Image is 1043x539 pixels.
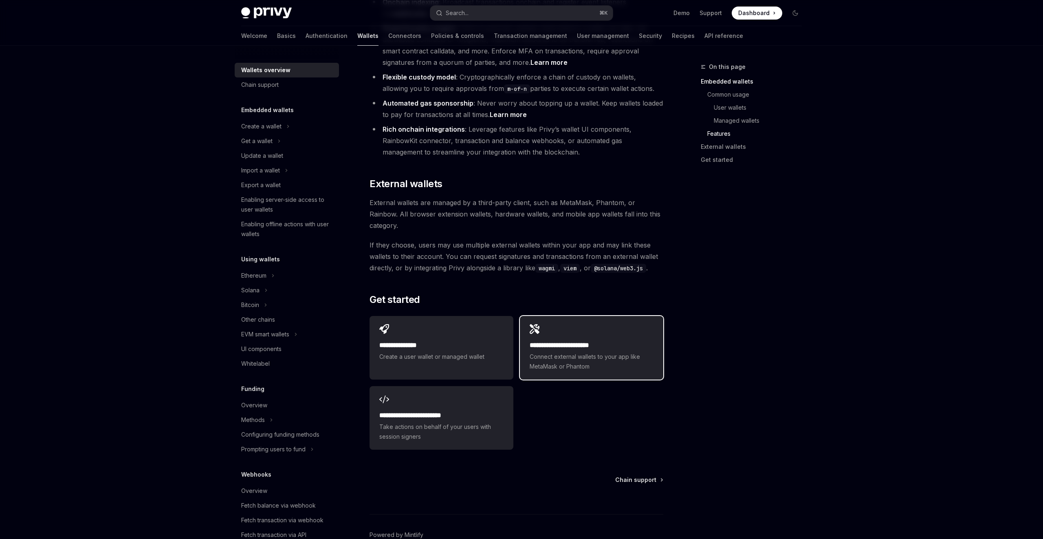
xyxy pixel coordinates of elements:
a: Dashboard [732,7,782,20]
div: Chain support [241,80,279,90]
span: Chain support [615,476,656,484]
div: EVM smart wallets [241,329,289,339]
div: Overview [241,486,267,496]
div: Import a wallet [241,166,280,175]
strong: Rich onchain integrations [383,125,465,133]
a: Policies & controls [431,26,484,46]
a: Overview [235,484,339,498]
a: Demo [673,9,690,17]
span: External wallets are managed by a third-party client, such as MetaMask, Phantom, or Rainbow. All ... [370,197,663,231]
a: Learn more [530,58,568,67]
span: Get started [370,293,420,306]
div: Bitcoin [241,300,259,310]
span: If they choose, users may use multiple external wallets within your app and may link these wallet... [370,239,663,274]
span: Connect external wallets to your app like MetaMask or Phantom [530,352,654,371]
a: Basics [277,26,296,46]
a: UI components [235,342,339,356]
span: ⌘ K [599,10,608,16]
a: Enabling server-side access to user wallets [235,192,339,217]
a: Learn more [490,110,527,119]
button: Search...⌘K [430,6,613,20]
a: Powered by Mintlify [370,531,423,539]
code: @solana/web3.js [591,264,646,273]
button: Get a wallet [235,134,285,148]
code: m-of-n [504,84,530,93]
a: Fetch transaction via webhook [235,513,339,528]
div: Other chains [241,315,275,325]
code: wagmi [535,264,558,273]
h5: Using wallets [241,254,280,264]
a: Support [700,9,722,17]
li: : Never worry about topping up a wallet. Keep wallets loaded to pay for transactions at all times. [370,97,663,120]
a: Fetch balance via webhook [235,498,339,513]
a: Wallets [357,26,378,46]
span: External wallets [370,177,442,190]
img: dark logo [241,7,292,19]
a: Wallets overview [235,63,339,77]
button: EVM smart wallets [235,327,301,342]
button: Solana [235,283,272,298]
div: Solana [241,285,260,295]
div: Wallets overview [241,65,290,75]
a: External wallets [701,140,808,153]
a: Welcome [241,26,267,46]
button: Create a wallet [235,119,294,134]
div: Methods [241,415,265,425]
div: Whitelabel [241,359,270,369]
button: Import a wallet [235,163,292,178]
a: Managed wallets [701,114,808,127]
a: API reference [704,26,743,46]
a: User wallets [701,101,808,114]
div: Enabling server-side access to user wallets [241,195,334,214]
a: Export a wallet [235,178,339,192]
li: : Cryptographically enforce a chain of custody on wallets, allowing you to require approvals from... [370,71,663,94]
a: Whitelabel [235,356,339,371]
div: Export a wallet [241,180,281,190]
div: Fetch transaction via webhook [241,515,323,525]
span: Dashboard [738,9,770,17]
div: UI components [241,344,282,354]
a: Features [701,127,808,140]
div: Prompting users to fund [241,444,306,454]
div: Overview [241,400,267,410]
a: Enabling offline actions with user wallets [235,217,339,241]
h5: Embedded wallets [241,105,294,115]
h5: Webhooks [241,470,271,479]
span: On this page [709,62,746,72]
button: Prompting users to fund [235,442,318,457]
a: Other chains [235,312,339,327]
strong: Flexible custody model [383,73,456,81]
div: Fetch balance via webhook [241,501,316,510]
a: User management [577,26,629,46]
a: Transaction management [494,26,567,46]
a: Get started [701,153,808,166]
h5: Funding [241,384,264,394]
button: Ethereum [235,268,279,283]
a: Configuring funding methods [235,427,339,442]
div: Update a wallet [241,151,283,161]
div: Search... [446,8,469,18]
code: viem [560,264,580,273]
div: Create a wallet [241,121,282,131]
button: Toggle dark mode [789,7,802,20]
li: : Leverage features like Privy’s wallet UI components, RainbowKit connector, transaction and bala... [370,124,663,158]
a: Recipes [672,26,695,46]
div: Get a wallet [241,136,273,146]
a: Authentication [306,26,348,46]
a: Embedded wallets [701,75,808,88]
strong: Automated gas sponsorship [383,99,473,107]
a: Security [639,26,662,46]
a: Chain support [615,476,662,484]
span: Take actions on behalf of your users with session signers [379,422,503,442]
div: Ethereum [241,271,266,281]
a: Common usage [701,88,808,101]
a: Update a wallet [235,148,339,163]
div: Enabling offline actions with user wallets [241,219,334,239]
a: Connectors [388,26,421,46]
a: Overview [235,398,339,413]
span: Create a user wallet or managed wallet [379,352,503,362]
div: Configuring funding methods [241,430,319,440]
button: Methods [235,413,277,427]
a: Chain support [235,77,339,92]
button: Bitcoin [235,298,271,312]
